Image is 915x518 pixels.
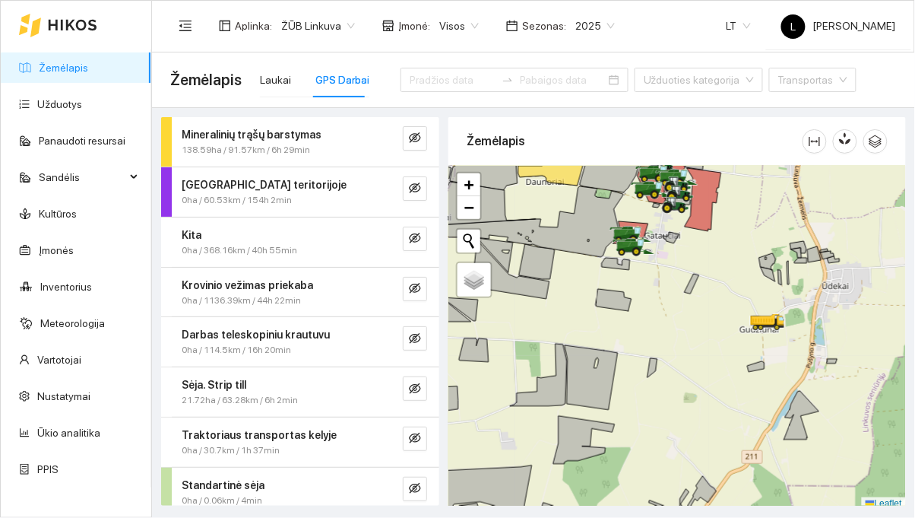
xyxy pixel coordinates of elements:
span: + [464,175,474,194]
button: eye-invisible [403,176,427,201]
span: eye-invisible [409,383,421,397]
button: eye-invisible [403,427,427,451]
a: Zoom in [457,173,480,196]
span: Visos [439,14,479,37]
div: Traktoriaus transportas kelyje0ha / 30.7km / 1h 37mineye-invisible [161,418,439,467]
div: Standartinė sėja0ha / 0.06km / 4mineye-invisible [161,468,439,517]
strong: Standartinė sėja [182,479,264,491]
span: eye-invisible [409,232,421,246]
span: 0ha / 0.06km / 4min [182,494,262,508]
strong: Darbas teleskopiniu krautuvu [182,329,330,341]
span: swap-right [502,74,514,86]
span: menu-fold [179,19,192,33]
div: Kita0ha / 368.16km / 40h 55mineye-invisible [161,218,439,267]
span: ŽŪB Linkuva [281,14,355,37]
span: column-width [803,135,826,148]
button: eye-invisible [403,477,427,501]
span: layout [219,20,231,32]
div: Sėja. Strip till21.72ha / 63.28km / 6h 2mineye-invisible [161,367,439,417]
button: menu-fold [170,11,201,41]
strong: Kita [182,229,201,241]
span: 21.72ha / 63.28km / 6h 2min [182,393,298,408]
div: [GEOGRAPHIC_DATA] teritorijoje0ha / 60.53km / 154h 2mineye-invisible [161,167,439,217]
a: Zoom out [457,196,480,219]
button: eye-invisible [403,377,427,401]
div: GPS Darbai [315,72,369,88]
a: Kultūros [39,208,77,220]
span: [PERSON_NAME] [781,20,896,32]
span: Sezonas : [522,17,566,34]
button: eye-invisible [403,326,427,351]
span: 138.59ha / 91.57km / 6h 29min [182,143,310,157]
div: Žemėlapis [467,119,803,163]
span: eye-invisible [409,132,421,146]
a: Įmonės [39,244,74,256]
a: Panaudoti resursai [39,135,125,147]
span: 0ha / 30.7km / 1h 37min [182,443,280,458]
span: − [464,198,474,217]
span: 0ha / 114.5km / 16h 20min [182,343,291,358]
div: Mineralinių trąšų barstymas138.59ha / 91.57km / 6h 29mineye-invisible [161,117,439,167]
button: eye-invisible [403,126,427,151]
a: Nustatymai [37,390,90,402]
a: Layers [457,263,491,297]
span: LT [727,14,751,37]
div: Darbas teleskopiniu krautuvu0ha / 114.5km / 16h 20mineye-invisible [161,317,439,367]
strong: Krovinio vežimas priekaba [182,279,313,291]
a: Leaflet [866,498,902,509]
strong: Sėja. Strip till [182,379,246,391]
a: Ūkio analitika [37,427,100,439]
span: L [791,14,796,39]
button: Initiate a new search [457,230,480,253]
a: Žemėlapis [39,62,88,74]
a: Inventorius [40,281,92,293]
strong: Mineralinių trąšų barstymas [182,129,321,141]
span: to [502,74,514,86]
span: eye-invisible [409,282,421,297]
span: 0ha / 60.53km / 154h 2min [182,193,292,208]
span: eye-invisible [409,482,421,497]
button: eye-invisible [403,277,427,301]
span: Aplinka : [235,17,272,34]
span: 0ha / 1136.39km / 44h 22min [182,294,301,308]
span: eye-invisible [409,332,421,347]
input: Pabaigos data [520,72,606,88]
a: Užduotys [37,98,82,110]
span: eye-invisible [409,182,421,196]
input: Pradžios data [410,72,495,88]
div: Krovinio vežimas priekaba0ha / 1136.39km / 44h 22mineye-invisible [161,268,439,317]
a: Meteorologija [40,317,105,329]
a: Vartotojai [37,354,81,366]
a: PPIS [37,463,59,475]
span: Įmonė : [398,17,430,34]
span: shop [382,20,394,32]
strong: Traktoriaus transportas kelyje [182,429,337,441]
button: eye-invisible [403,227,427,251]
span: 2025 [575,14,615,37]
span: Žemėlapis [170,68,242,92]
strong: [GEOGRAPHIC_DATA] teritorijoje [182,179,347,191]
span: Sandėlis [39,162,125,192]
span: 0ha / 368.16km / 40h 55min [182,243,297,258]
span: eye-invisible [409,432,421,446]
button: column-width [803,129,827,154]
div: Laukai [260,72,291,88]
span: calendar [506,20,518,32]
